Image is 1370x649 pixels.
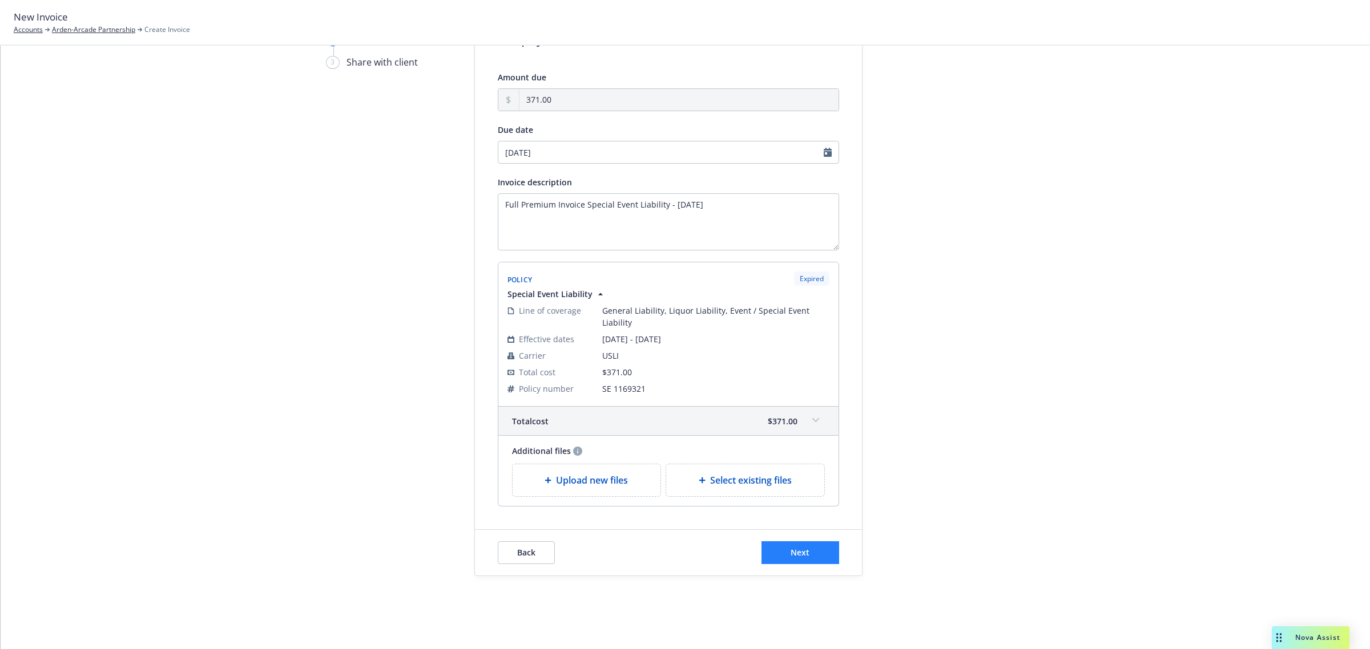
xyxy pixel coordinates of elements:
[710,473,792,487] span: Select existing files
[346,55,418,69] div: Share with client
[512,415,549,427] span: Total cost
[498,177,572,188] span: Invoice description
[14,25,43,35] a: Accounts
[498,141,839,164] input: MM/DD/YYYY
[794,271,829,286] div: Expired
[666,464,825,497] div: Select existing files
[519,350,546,362] span: Carrier
[144,25,190,35] span: Create Invoice
[498,407,839,435] div: Totalcost$371.00
[1295,632,1340,642] span: Nova Assist
[52,25,135,35] a: Arden-Arcade Partnership
[498,193,839,250] textarea: Enter invoice description here
[602,350,829,362] span: USLI
[519,383,574,395] span: Policy number
[519,333,574,345] span: Effective dates
[519,305,581,317] span: Line of coverage
[768,415,797,427] span: $371.00
[1272,626,1286,649] div: Drag to move
[556,473,628,487] span: Upload new files
[512,445,571,457] span: Additional files
[507,288,593,300] span: Special Event Liability
[517,547,535,558] span: Back
[498,72,546,83] span: Amount due
[602,305,829,328] span: General Liability, Liquor Liability, Event / Special Event Liability
[512,464,662,497] div: Upload new files
[602,333,829,345] span: [DATE] - [DATE]
[14,10,68,25] span: New Invoice
[602,383,829,395] span: SE 1169321
[507,288,606,300] button: Special Event Liability
[498,124,533,135] span: Due date
[602,367,632,378] span: $371.00
[761,541,839,564] button: Next
[498,541,555,564] button: Back
[519,89,839,111] input: 0.00
[507,275,533,285] span: Policy
[326,56,340,69] div: 3
[519,366,555,378] span: Total cost
[791,547,809,558] span: Next
[1272,626,1349,649] button: Nova Assist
